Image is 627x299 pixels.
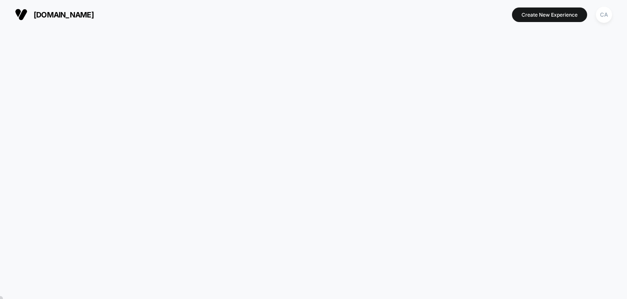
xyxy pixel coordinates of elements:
[593,6,615,23] button: CA
[12,8,96,21] button: [DOMAIN_NAME]
[512,7,587,22] button: Create New Experience
[15,8,27,21] img: Visually logo
[34,10,94,19] span: [DOMAIN_NAME]
[596,7,612,23] div: CA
